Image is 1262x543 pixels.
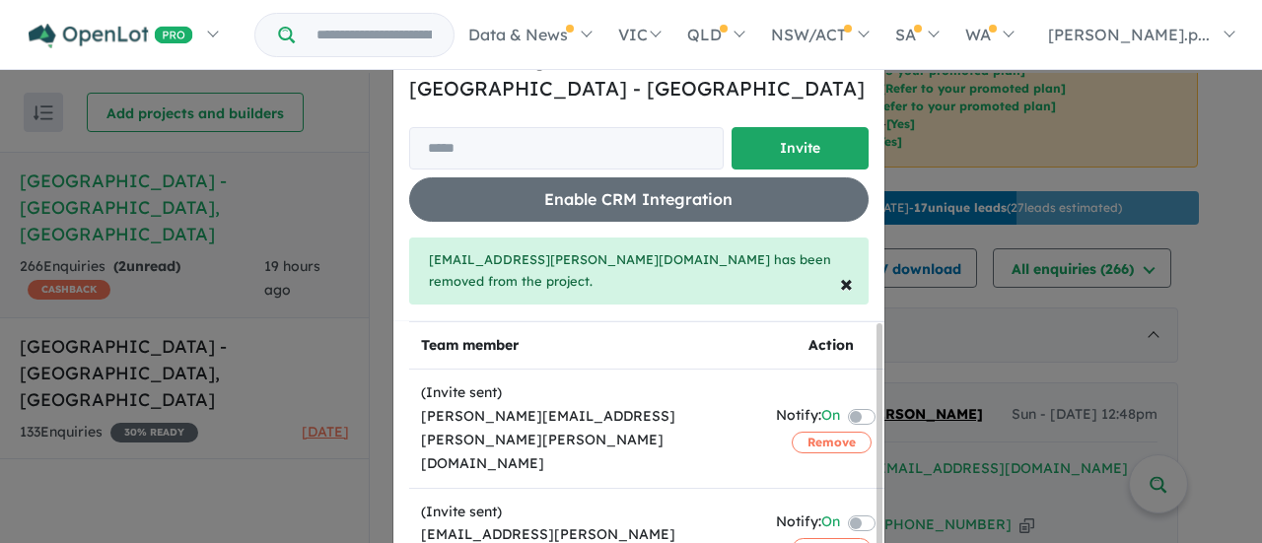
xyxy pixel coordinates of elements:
[821,404,840,431] span: On
[409,177,869,222] button: Enable CRM Integration
[792,432,872,453] button: Remove
[409,238,869,305] div: [EMAIL_ADDRESS][PERSON_NAME][DOMAIN_NAME] has been removed from the project.
[421,501,752,524] div: (Invite sent)
[821,510,840,537] span: On
[299,14,450,56] input: Try estate name, suburb, builder or developer
[776,404,840,431] div: Notify:
[421,405,752,475] div: [PERSON_NAME][EMAIL_ADDRESS][PERSON_NAME][PERSON_NAME][DOMAIN_NAME]
[776,510,840,537] div: Notify:
[409,321,764,370] th: Team member
[409,44,869,103] h5: Invite/manage team members for [GEOGRAPHIC_DATA] - [GEOGRAPHIC_DATA]
[1048,25,1210,44] span: [PERSON_NAME].p...
[764,321,899,370] th: Action
[29,24,193,48] img: Openlot PRO Logo White
[421,381,752,405] div: (Invite sent)
[732,127,869,170] button: Invite
[840,268,853,298] span: ×
[824,255,869,310] button: Close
